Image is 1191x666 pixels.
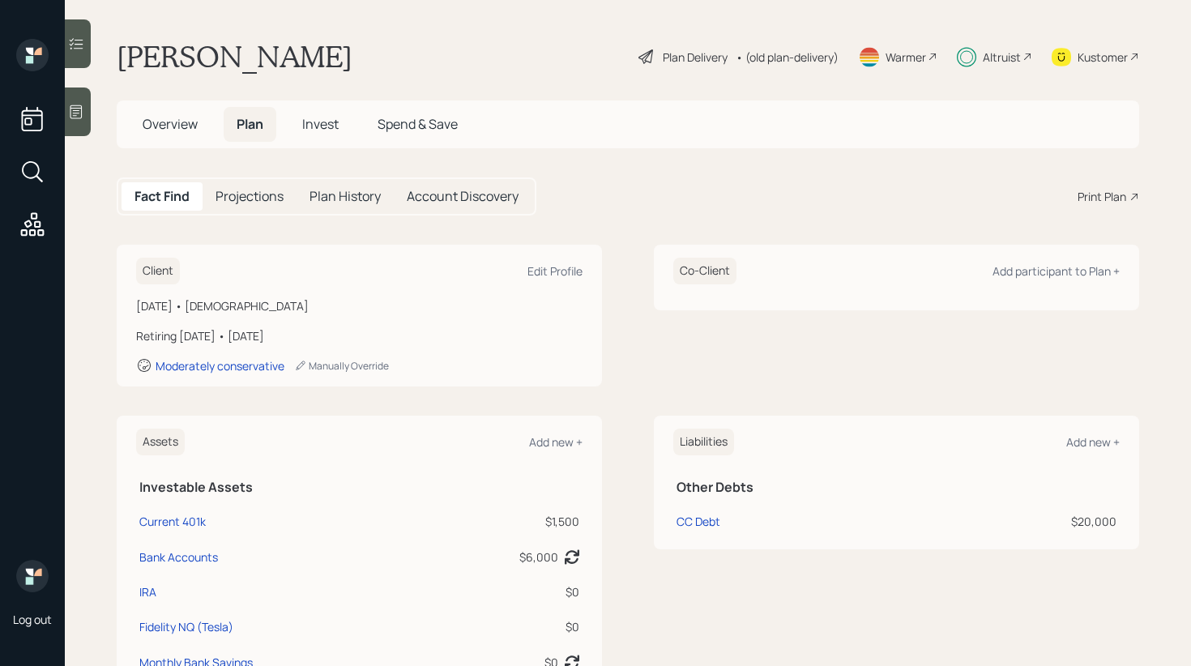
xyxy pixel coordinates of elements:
h6: Client [136,258,180,284]
h1: [PERSON_NAME] [117,39,352,75]
div: Current 401k [139,513,206,530]
h5: Investable Assets [139,480,579,495]
div: IRA [139,583,156,600]
div: Edit Profile [527,263,583,279]
div: Retiring [DATE] • [DATE] [136,327,583,344]
div: Print Plan [1078,188,1126,205]
div: $0 [427,583,579,600]
div: Warmer [886,49,926,66]
span: Plan [237,115,263,133]
div: $20,000 [896,513,1116,530]
div: • (old plan-delivery) [736,49,839,66]
span: Spend & Save [378,115,458,133]
div: $0 [427,618,579,635]
div: Add participant to Plan + [992,263,1120,279]
div: Kustomer [1078,49,1128,66]
div: Add new + [529,434,583,450]
h6: Liabilities [673,429,734,455]
div: CC Debt [677,513,720,530]
h5: Other Debts [677,480,1116,495]
img: retirable_logo.png [16,560,49,592]
div: Plan Delivery [663,49,728,66]
div: $1,500 [427,513,579,530]
div: Moderately conservative [156,358,284,374]
div: Fidelity NQ (Tesla) [139,618,233,635]
div: Log out [13,612,52,627]
span: Overview [143,115,198,133]
h6: Assets [136,429,185,455]
h5: Account Discovery [407,189,519,204]
div: Add new + [1066,434,1120,450]
h5: Fact Find [134,189,190,204]
div: $6,000 [519,549,558,566]
h5: Plan History [309,189,381,204]
div: Altruist [983,49,1021,66]
div: Bank Accounts [139,549,218,566]
div: [DATE] • [DEMOGRAPHIC_DATA] [136,297,583,314]
span: Invest [302,115,339,133]
h5: Projections [216,189,284,204]
h6: Co-Client [673,258,736,284]
div: Manually Override [294,359,389,373]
